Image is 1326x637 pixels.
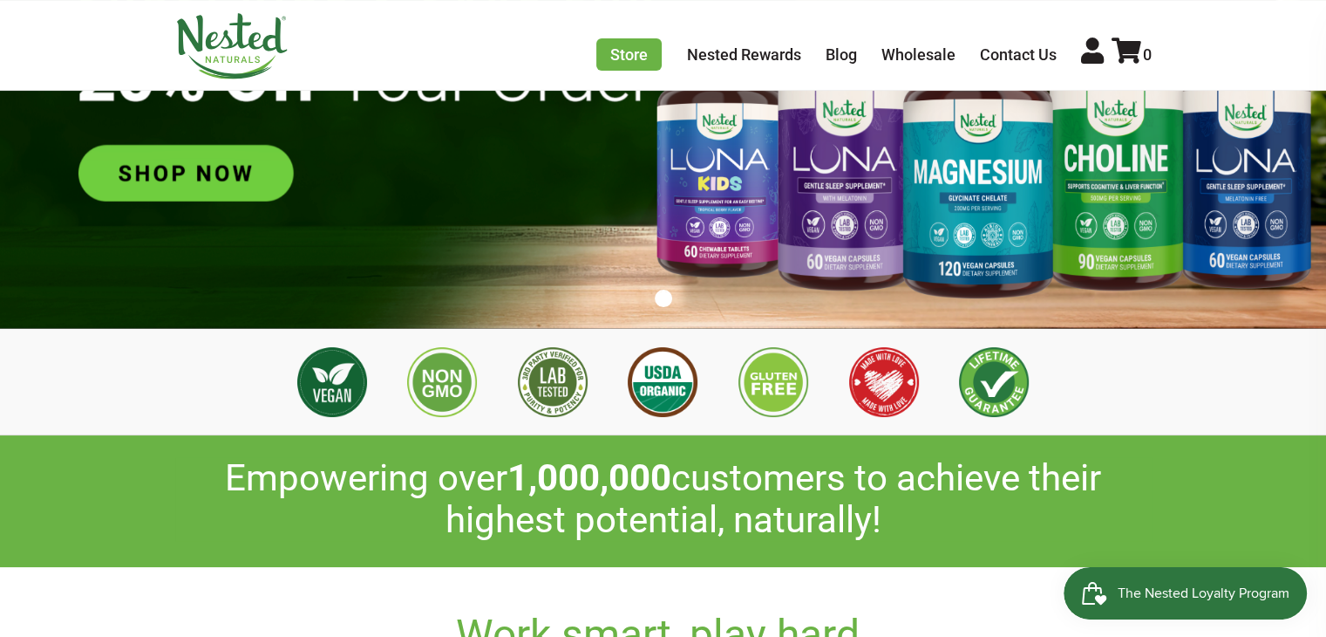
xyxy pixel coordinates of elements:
[596,38,662,71] a: Store
[1112,45,1152,64] a: 0
[518,347,588,417] img: 3rd Party Lab Tested
[826,45,857,64] a: Blog
[687,45,801,64] a: Nested Rewards
[175,13,289,79] img: Nested Naturals
[849,347,919,417] img: Made with Love
[959,347,1029,417] img: Lifetime Guarantee
[881,45,955,64] a: Wholesale
[655,290,672,307] button: 1 of 1
[175,457,1152,542] h2: Empowering over customers to achieve their highest potential, naturally!
[738,347,808,417] img: Gluten Free
[407,347,477,417] img: Non GMO
[1064,567,1309,620] iframe: Button to open loyalty program pop-up
[980,45,1057,64] a: Contact Us
[507,456,671,499] span: 1,000,000
[628,347,697,417] img: USDA Organic
[297,347,367,417] img: Vegan
[1143,45,1152,64] span: 0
